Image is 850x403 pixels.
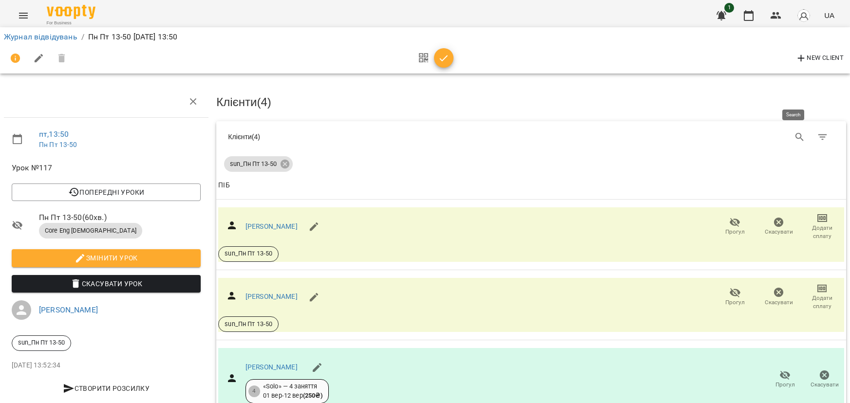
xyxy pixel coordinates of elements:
span: sun_Пн Пт 13-50 [219,320,278,329]
div: Table Toolbar [216,121,846,152]
button: Додати сплату [800,283,844,311]
span: Пн Пт 13-50 ( 60 хв. ) [39,212,201,223]
a: [PERSON_NAME] [246,293,298,300]
img: Voopty Logo [47,5,95,19]
b: ( 250 ₴ ) [303,392,322,399]
button: Menu [12,4,35,27]
span: Core Eng [DEMOGRAPHIC_DATA] [39,226,142,235]
div: 4 [248,385,260,397]
a: [PERSON_NAME] [246,363,298,371]
a: пт , 13:50 [39,129,69,139]
span: Додати сплату [806,224,838,240]
span: 1 [724,3,734,13]
nav: breadcrumb [4,31,846,43]
span: Скасувати [765,298,793,307]
div: ПІБ [218,180,229,191]
span: Додати сплату [806,294,838,311]
span: Скасувати Урок [19,278,193,290]
span: Скасувати [765,228,793,236]
button: Прогул [765,366,805,393]
a: [PERSON_NAME] [39,305,98,314]
button: Фільтр [811,126,834,149]
span: UA [824,10,834,20]
button: Прогул [713,213,757,240]
p: [DATE] 13:52:34 [12,361,201,370]
button: Скасувати Урок [12,275,201,293]
span: Створити розсилку [16,383,197,394]
a: [PERSON_NAME] [246,222,298,230]
button: Створити розсилку [12,380,201,397]
span: sun_Пн Пт 13-50 [219,249,278,258]
button: Search [788,126,812,149]
li: / [81,31,84,43]
button: Прогул [713,283,757,311]
button: Додати сплату [800,213,844,240]
div: sun_Пн Пт 13-50 [12,335,71,351]
div: Sort [218,180,229,191]
img: avatar_s.png [797,9,811,22]
button: Скасувати [805,366,844,393]
span: Прогул [725,298,745,307]
span: Прогул [725,228,745,236]
span: ПІБ [218,180,844,191]
a: Журнал відвідувань [4,32,77,41]
button: New Client [793,51,846,66]
span: New Client [795,53,844,64]
a: Пн Пт 13-50 [39,141,77,148]
span: For Business [47,20,95,26]
button: UA [820,6,838,24]
span: sun_Пн Пт 13-50 [224,160,283,168]
span: Урок №117 [12,162,201,174]
button: Попередні уроки [12,183,201,201]
span: Скасувати [811,381,839,389]
span: Прогул [775,381,795,389]
span: Змінити урок [19,252,193,264]
div: sun_Пн Пт 13-50 [224,156,293,172]
span: Попередні уроки [19,186,193,198]
p: Пн Пт 13-50 [DATE] 13:50 [88,31,178,43]
button: Скасувати [757,283,801,311]
button: Змінити урок [12,249,201,267]
div: Клієнти ( 4 ) [228,132,524,142]
span: sun_Пн Пт 13-50 [12,338,71,347]
button: Скасувати [757,213,801,240]
div: «Solo» — 4 заняття 01 вер - 12 вер [263,382,322,400]
h3: Клієнти ( 4 ) [216,96,846,109]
